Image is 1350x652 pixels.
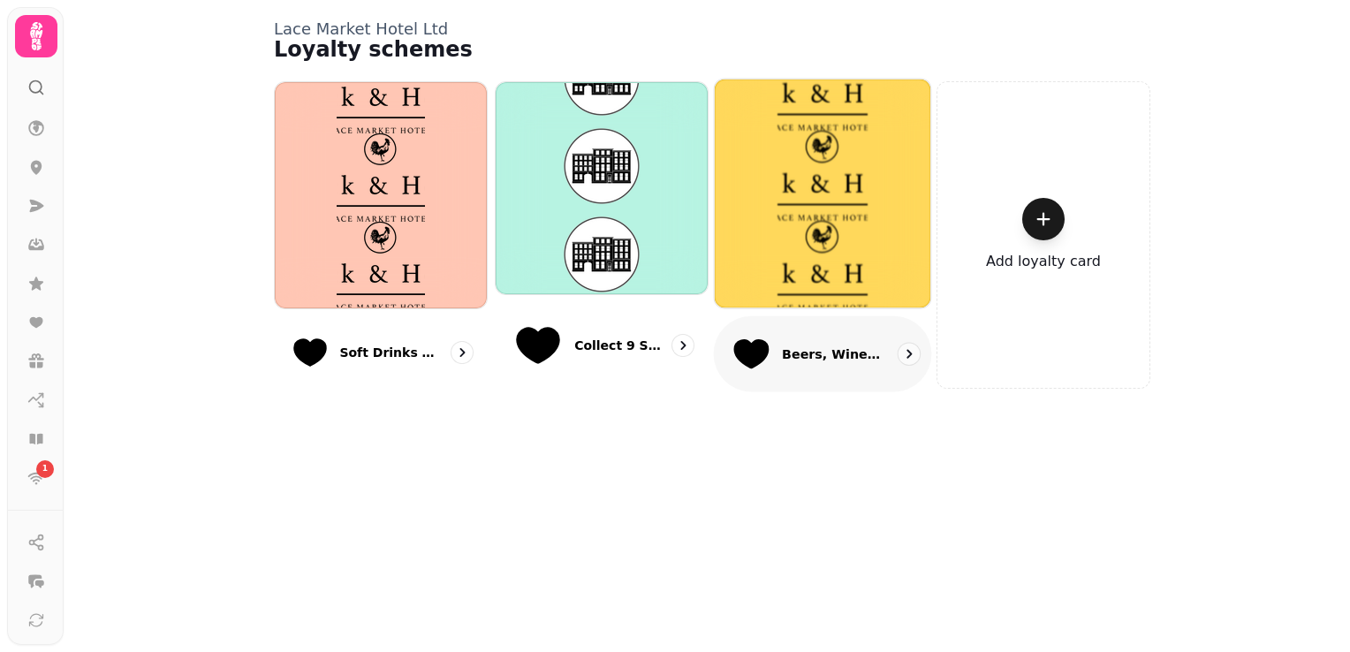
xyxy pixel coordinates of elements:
svg: go to [674,337,692,354]
svg: go to [900,345,918,363]
p: Add loyalty card [986,251,1101,272]
a: Beers, Wines & Spirits - Get Your 10th Drink FREE Beers, Wines & Spirits - Get Your 10th Drink FREE [714,79,932,392]
a: Collect 9 Stamps for a FREE Night Collect 9 Stamps for a FREE Night [495,81,709,389]
p: Lace Market Hotel Ltd [274,21,1150,37]
p: Soft Drinks & Hot Drinks - Get Your 10th Drink FREE [339,344,444,361]
a: 1 [19,460,54,496]
p: Collect 9 Stamps for a FREE Night [574,337,664,354]
a: Soft Drinks & Hot Drinks - Get Your 10th Drink FREE Soft Drinks & Hot Drinks - Get Your 10th Drin... [274,81,488,389]
p: Beers, Wines & Spirits - Get Your 10th Drink FREE [782,345,886,363]
h1: Loyalty schemes [274,39,1150,60]
svg: go to [453,344,471,361]
span: 1 [42,463,48,475]
a: Add loyalty card [986,198,1101,272]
